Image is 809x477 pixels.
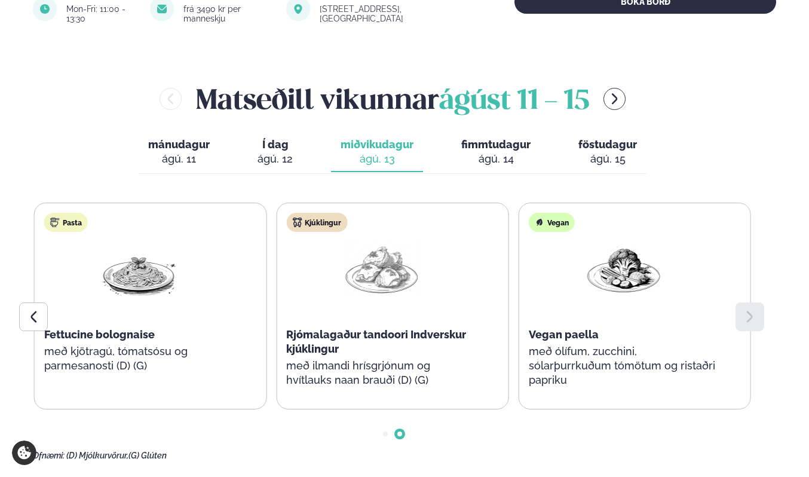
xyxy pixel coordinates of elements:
h2: Matseðill vikunnar [196,79,589,118]
button: menu-btn-left [160,88,182,110]
div: ágú. 14 [461,152,531,166]
div: Kjúklingur [286,213,347,232]
img: Spagetti.png [101,241,177,297]
img: Vegan.svg [535,218,544,227]
span: Go to slide 2 [397,432,402,436]
span: föstudagur [578,138,637,151]
span: Ofnæmi: [33,451,65,460]
span: (D) Mjólkurvörur, [66,451,128,460]
div: ágú. 11 [148,152,210,166]
div: frá 3490 kr per manneskju [183,4,272,23]
span: fimmtudagur [461,138,531,151]
button: Í dag ágú. 12 [248,133,302,172]
div: ágú. 15 [578,152,637,166]
span: Vegan paella [529,328,599,341]
div: Mon-Fri: 11:00 - 13:30 [66,4,137,23]
p: með ilmandi hrísgrjónum og hvítlauks naan brauði (D) (G) [286,359,476,387]
a: Cookie settings [12,441,36,465]
button: miðvikudagur ágú. 13 [331,133,423,172]
button: fimmtudagur ágú. 14 [452,133,540,172]
span: Go to slide 1 [383,432,388,436]
div: Vegan [529,213,575,232]
a: link [320,11,469,26]
div: Pasta [44,213,88,232]
div: ágú. 12 [258,152,293,166]
span: Rjómalagaður tandoori Indverskur kjúklingur [286,328,466,355]
img: pasta.svg [50,218,60,227]
span: ágúst 11 - 15 [439,88,589,115]
img: Vegan.png [586,241,662,297]
span: mánudagur [148,138,210,151]
span: miðvikudagur [341,138,413,151]
button: föstudagur ágú. 15 [569,133,646,172]
img: Chicken-thighs.png [343,241,419,297]
span: (G) Glúten [128,451,167,460]
span: Í dag [258,137,293,152]
p: með ólífum, zucchini, sólarþurrkuðum tómötum og ristaðri papriku [529,344,719,387]
button: mánudagur ágú. 11 [139,133,219,172]
span: Fettucine bolognaise [44,328,155,341]
div: ágú. 13 [341,152,413,166]
button: menu-btn-right [603,88,626,110]
p: með kjötragú, tómatsósu og parmesanosti (D) (G) [44,344,234,373]
img: chicken.svg [292,218,302,227]
div: [STREET_ADDRESS], [GEOGRAPHIC_DATA] [320,4,469,23]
